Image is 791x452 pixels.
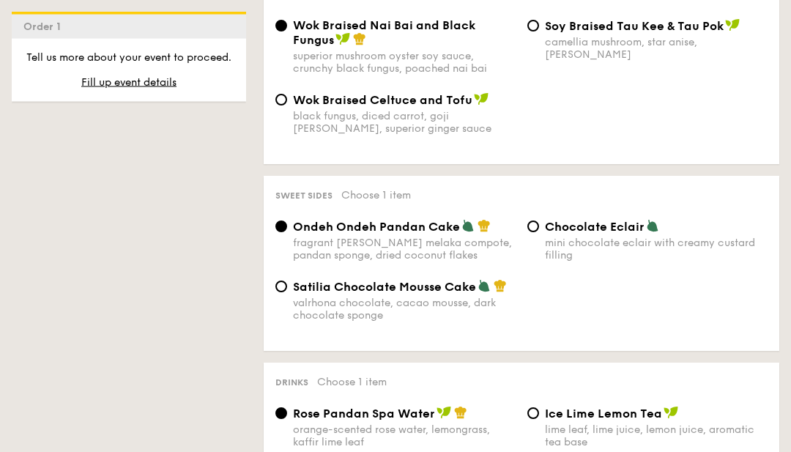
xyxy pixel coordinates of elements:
[275,378,308,388] span: Drinks
[293,407,435,421] span: Rose Pandan Spa Water
[664,407,678,420] img: icon-vegan.f8ff3823.svg
[474,93,489,106] img: icon-vegan.f8ff3823.svg
[646,220,659,233] img: icon-vegetarian.fe4039eb.svg
[275,408,287,420] input: Rose Pandan Spa Waterorange-scented rose water, lemongrass, kaffir lime leaf
[478,280,491,293] img: icon-vegetarian.fe4039eb.svg
[293,111,516,136] div: black fungus, diced carrot, goji [PERSON_NAME], superior ginger sauce
[335,33,350,46] img: icon-vegan.f8ff3823.svg
[23,21,67,33] span: Order 1
[293,19,475,48] span: Wok Braised Nai Bai and Black Fungus
[437,407,451,420] img: icon-vegan.f8ff3823.svg
[545,20,724,34] span: ⁠Soy Braised Tau Kee & Tau Pok
[275,191,333,201] span: Sweet sides
[478,220,491,233] img: icon-chef-hat.a58ddaea.svg
[81,76,177,89] span: Fill up event details
[275,221,287,233] input: Ondeh Ondeh Pandan Cakefragrant [PERSON_NAME] melaka compote, pandan sponge, dried coconut flakes
[527,221,539,233] input: Chocolate Eclairmini chocolate eclair with creamy custard filling
[494,280,507,293] img: icon-chef-hat.a58ddaea.svg
[545,221,645,234] span: Chocolate Eclair
[461,220,475,233] img: icon-vegetarian.fe4039eb.svg
[725,19,740,32] img: icon-vegan.f8ff3823.svg
[341,190,411,202] span: Choose 1 item
[275,21,287,32] input: Wok Braised Nai Bai and Black Fungussuperior mushroom oyster soy sauce, crunchy black fungus, poa...
[317,377,387,389] span: Choose 1 item
[23,51,234,65] p: Tell us more about your event to proceed.
[293,281,476,294] span: Satilia Chocolate Mousse Cake
[275,95,287,106] input: Wok Braised Celtuce and Tofublack fungus, diced carrot, goji [PERSON_NAME], superior ginger sauce
[293,297,516,322] div: valrhona chocolate, cacao mousse, dark chocolate sponge
[527,408,539,420] input: Ice Lime Lemon Tealime leaf, lime juice, lemon juice, aromatic tea base
[293,51,516,75] div: superior mushroom oyster soy sauce, crunchy black fungus, poached nai bai
[293,94,472,108] span: Wok Braised Celtuce and Tofu
[545,37,768,62] div: camellia mushroom, star anise, [PERSON_NAME]
[293,221,460,234] span: Ondeh Ondeh Pandan Cake
[545,407,662,421] span: Ice Lime Lemon Tea
[275,281,287,293] input: Satilia Chocolate Mousse Cakevalrhona chocolate, cacao mousse, dark chocolate sponge
[353,33,366,46] img: icon-chef-hat.a58ddaea.svg
[545,424,768,449] div: lime leaf, lime juice, lemon juice, aromatic tea base
[545,237,768,262] div: mini chocolate eclair with creamy custard filling
[293,237,516,262] div: fragrant [PERSON_NAME] melaka compote, pandan sponge, dried coconut flakes
[454,407,467,420] img: icon-chef-hat.a58ddaea.svg
[293,424,516,449] div: orange-scented rose water, lemongrass, kaffir lime leaf
[527,21,539,32] input: ⁠Soy Braised Tau Kee & Tau Pokcamellia mushroom, star anise, [PERSON_NAME]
